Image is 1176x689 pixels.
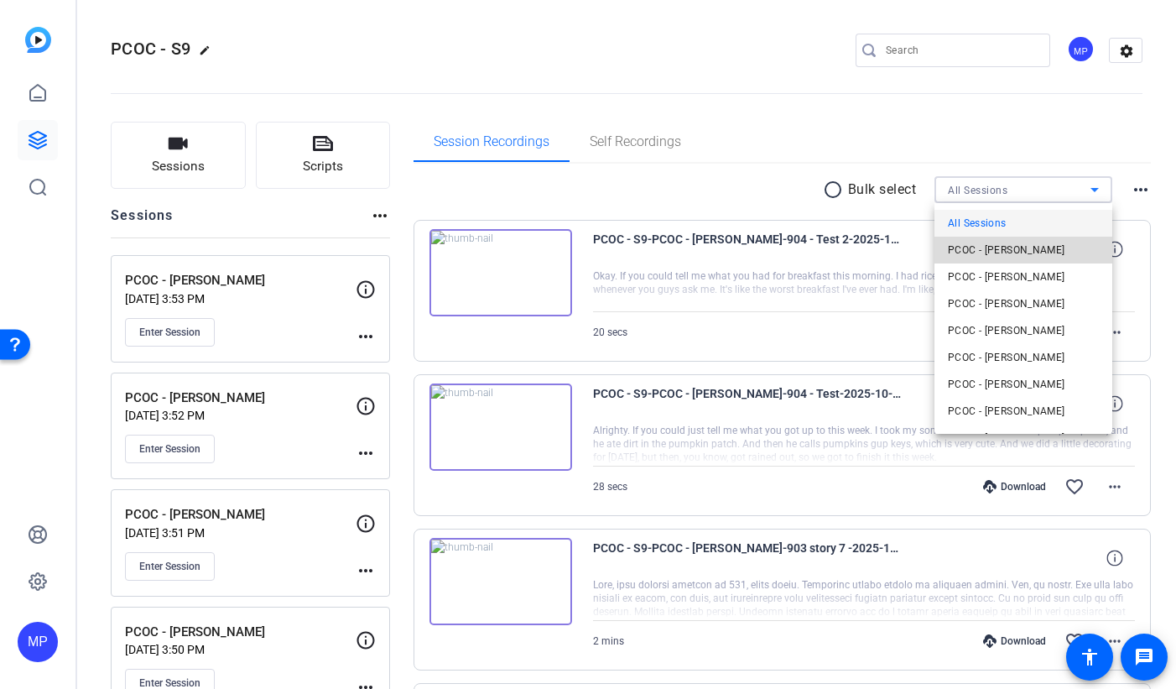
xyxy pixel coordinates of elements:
span: PCOC - [PERSON_NAME] [948,428,1065,448]
span: PCOC - [PERSON_NAME] [948,374,1065,394]
span: All Sessions [948,213,1007,233]
span: PCOC - [PERSON_NAME] [948,401,1065,421]
span: PCOC - [PERSON_NAME] [948,240,1065,260]
span: PCOC - [PERSON_NAME] [948,267,1065,287]
span: PCOC - [PERSON_NAME] [948,294,1065,314]
span: PCOC - [PERSON_NAME] [948,321,1065,341]
span: PCOC - [PERSON_NAME] [948,347,1065,368]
